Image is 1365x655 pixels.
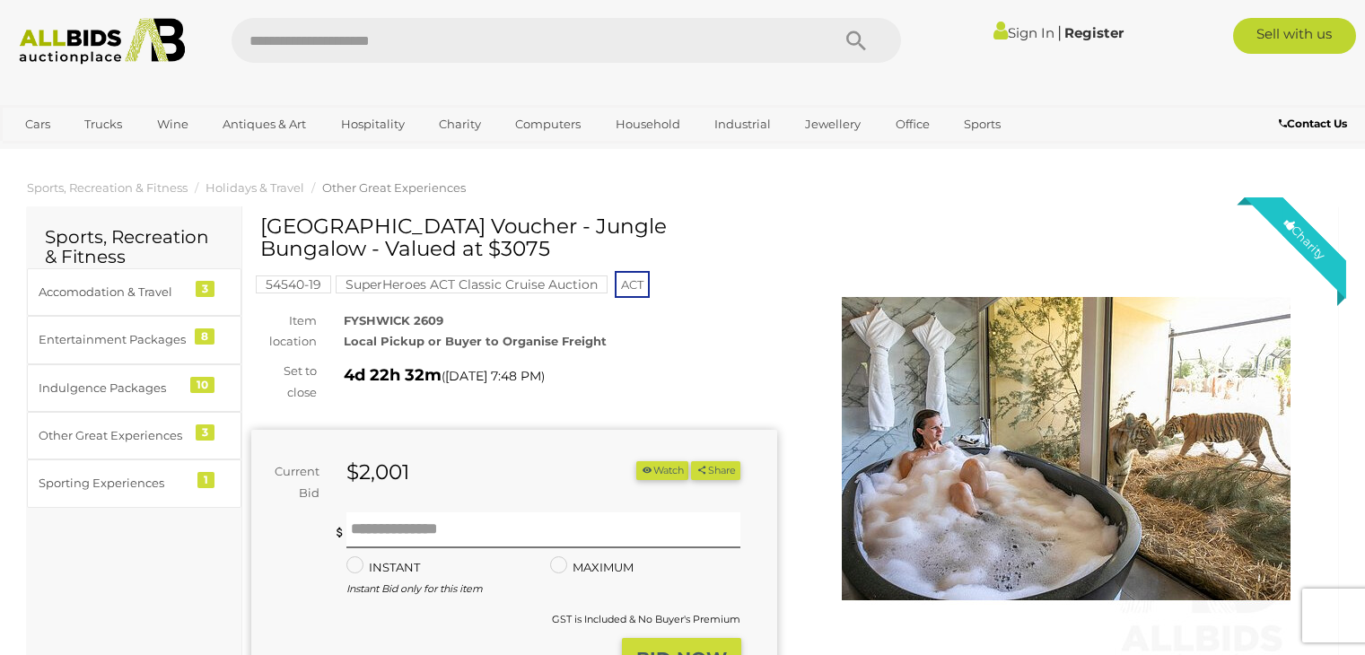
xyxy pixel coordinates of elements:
[636,461,688,480] button: Watch
[445,368,541,384] span: [DATE] 7:48 PM
[550,557,634,578] label: MAXIMUM
[793,109,872,139] a: Jewellery
[10,18,195,65] img: Allbids.com.au
[336,277,608,292] a: SuperHeroes ACT Classic Cruise Auction
[195,328,214,345] div: 8
[39,329,187,350] div: Entertainment Packages
[190,377,214,393] div: 10
[256,275,331,293] mark: 54540-19
[691,461,740,480] button: Share
[238,361,330,403] div: Set to close
[1264,197,1346,280] div: Charity
[197,472,214,488] div: 1
[251,461,333,503] div: Current Bid
[503,109,592,139] a: Computers
[344,334,607,348] strong: Local Pickup or Buyer to Organise Freight
[13,109,62,139] a: Cars
[145,109,200,139] a: Wine
[322,180,466,195] a: Other Great Experiences
[196,281,214,297] div: 3
[27,180,188,195] a: Sports, Recreation & Fitness
[27,364,241,412] a: Indulgence Packages 10
[39,473,187,493] div: Sporting Experiences
[993,24,1054,41] a: Sign In
[346,459,409,485] strong: $2,001
[27,459,241,507] a: Sporting Experiences 1
[952,109,1012,139] a: Sports
[1279,114,1352,134] a: Contact Us
[39,282,187,302] div: Accomodation & Travel
[346,582,483,595] i: Instant Bid only for this item
[27,268,241,316] a: Accomodation & Travel 3
[27,316,241,363] a: Entertainment Packages 8
[615,271,650,298] span: ACT
[552,613,740,625] small: GST is Included & No Buyer's Premium
[39,425,187,446] div: Other Great Experiences
[703,109,783,139] a: Industrial
[344,365,442,385] strong: 4d 22h 32m
[39,378,187,398] div: Indulgence Packages
[211,109,318,139] a: Antiques & Art
[427,109,493,139] a: Charity
[442,369,545,383] span: ( )
[256,277,331,292] a: 54540-19
[196,424,214,441] div: 3
[27,412,241,459] a: Other Great Experiences 3
[1279,117,1347,130] b: Contact Us
[1233,18,1356,54] a: Sell with us
[336,275,608,293] mark: SuperHeroes ACT Classic Cruise Auction
[329,109,416,139] a: Hospitality
[1057,22,1062,42] span: |
[73,109,134,139] a: Trucks
[636,461,688,480] li: Watch this item
[238,310,330,353] div: Item location
[604,109,692,139] a: Household
[13,139,164,169] a: [GEOGRAPHIC_DATA]
[884,109,941,139] a: Office
[206,180,304,195] a: Holidays & Travel
[1064,24,1124,41] a: Register
[45,227,223,266] h2: Sports, Recreation & Fitness
[344,313,443,327] strong: FYSHWICK 2609
[260,215,773,261] h1: [GEOGRAPHIC_DATA] Voucher - Jungle Bungalow - Valued at $3075
[811,18,901,63] button: Search
[346,557,420,578] label: INSTANT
